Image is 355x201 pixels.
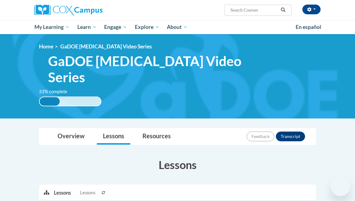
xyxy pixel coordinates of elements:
span: Learn [77,23,97,31]
input: Search Courses [230,6,279,14]
span: GaDOE [MEDICAL_DATA] Video Series [48,53,254,85]
span: GaDOE [MEDICAL_DATA] Video Series [60,43,152,50]
a: My Learning [30,20,73,34]
span: Lessons [80,189,95,196]
span: About [167,23,188,31]
button: Transcript [276,132,305,141]
p: Lessons [54,189,71,196]
a: En español [292,21,325,33]
img: Cox Campus [34,5,103,16]
button: Account Settings [302,5,321,14]
a: Home [39,43,53,50]
a: About [163,20,192,34]
a: Explore [131,20,163,34]
a: Lessons [97,129,130,145]
h3: Lessons [39,157,316,172]
a: Overview [51,129,91,145]
label: 33% complete [39,88,74,95]
span: Explore [135,23,159,31]
div: 33% complete [40,97,60,106]
a: Engage [100,20,131,34]
span: Engage [104,23,127,31]
button: Feedback [247,132,274,141]
span: My Learning [34,23,69,31]
iframe: Button to launch messaging window [331,177,350,196]
a: Resources [136,129,177,145]
a: Learn [73,20,100,34]
div: Main menu [30,20,325,34]
button: Search [279,6,288,14]
span: En español [296,24,321,30]
a: Cox Campus [34,5,124,16]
